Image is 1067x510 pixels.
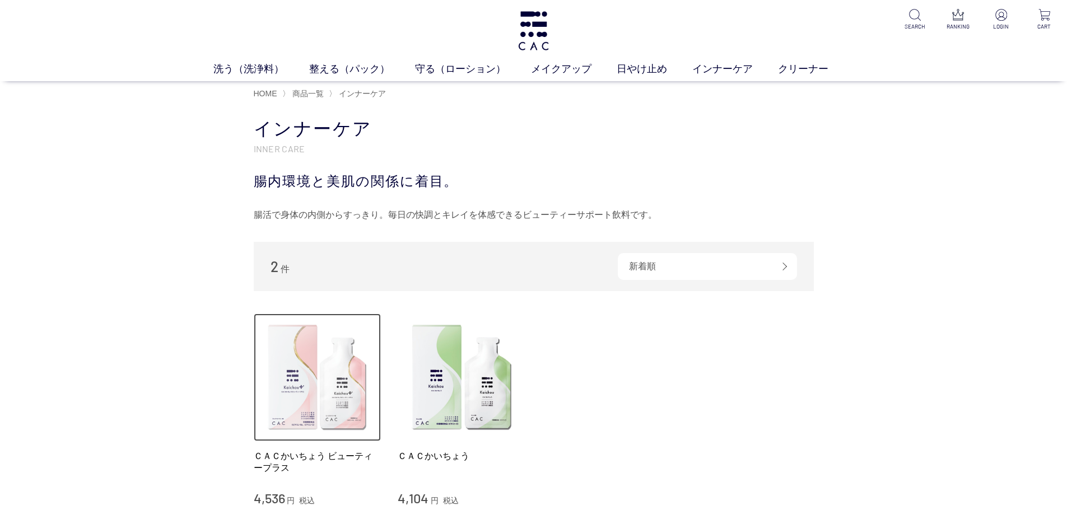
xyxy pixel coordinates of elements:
a: LOGIN [987,9,1015,31]
span: 4,536 [254,490,285,506]
a: RANKING [944,9,972,31]
div: 腸内環境と美肌の関係に着目。 [254,171,814,191]
a: インナーケア [692,62,778,77]
p: LOGIN [987,22,1015,31]
span: 円 [287,496,295,505]
span: 2 [271,258,278,275]
span: 件 [281,264,290,274]
div: 新着順 [618,253,797,280]
a: 守る（ローション） [415,62,531,77]
a: SEARCH [901,9,929,31]
span: 円 [431,496,439,505]
a: HOME [254,89,277,98]
a: 日やけ止め [617,62,692,77]
span: 税込 [443,496,459,505]
span: 4,104 [398,490,428,506]
p: RANKING [944,22,972,31]
img: logo [516,11,551,50]
div: 腸活で身体の内側からすっきり。毎日の快調とキレイを体感できるビューティーサポート飲料です。 [254,206,814,224]
li: 〉 [329,88,389,99]
img: ＣＡＣかいちょう ビューティープラス [254,314,381,441]
h1: インナーケア [254,117,814,141]
a: ＣＡＣかいちょう ビューティープラス [254,450,381,474]
li: 〉 [282,88,327,99]
span: インナーケア [339,89,386,98]
a: ＣＡＣかいちょう [398,450,525,462]
span: 税込 [299,496,315,505]
p: CART [1031,22,1058,31]
a: 洗う（洗浄料） [213,62,309,77]
span: 商品一覧 [292,89,324,98]
p: SEARCH [901,22,929,31]
a: CART [1031,9,1058,31]
a: クリーナー [778,62,854,77]
a: 商品一覧 [290,89,324,98]
a: メイクアップ [531,62,617,77]
a: インナーケア [337,89,386,98]
p: INNER CARE [254,143,814,155]
img: ＣＡＣかいちょう [398,314,525,441]
a: 整える（パック） [309,62,415,77]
